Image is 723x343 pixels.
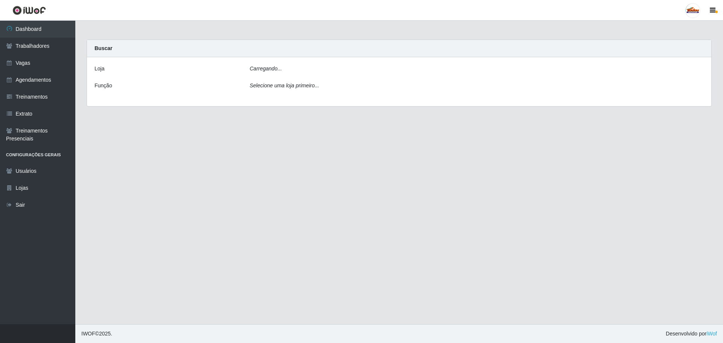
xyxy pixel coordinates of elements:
[250,66,282,72] i: Carregando...
[81,331,95,337] span: IWOF
[81,330,112,338] span: © 2025 .
[95,82,112,90] label: Função
[95,45,112,51] strong: Buscar
[250,82,319,88] i: Selecione uma loja primeiro...
[706,331,717,337] a: iWof
[95,65,104,73] label: Loja
[666,330,717,338] span: Desenvolvido por
[12,6,46,15] img: CoreUI Logo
